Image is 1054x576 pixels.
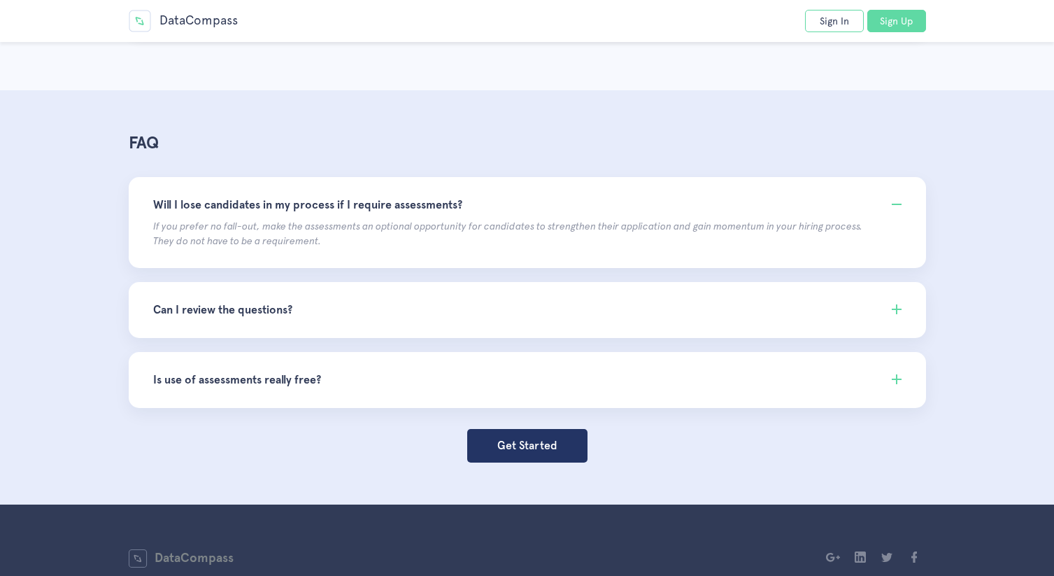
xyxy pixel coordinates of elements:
a: DataCompass [129,13,238,27]
h3: FAQ [129,132,926,153]
h4: Will I lose candidates in my process if I require assessments? [153,197,902,213]
img: Data Compass [129,549,148,568]
a: Sign In [805,10,864,32]
a: Get Started [467,429,587,463]
a: DataCompass [129,550,234,566]
img: Data Compass [129,10,151,32]
p: If you prefer no fall-out, make the assessments an optional opportunity for candidates to strengt... [153,219,902,248]
h4: Is use of assessments really free? [153,372,902,388]
a: Sign Up [867,10,926,32]
h4: Can I review the questions? [153,302,902,318]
